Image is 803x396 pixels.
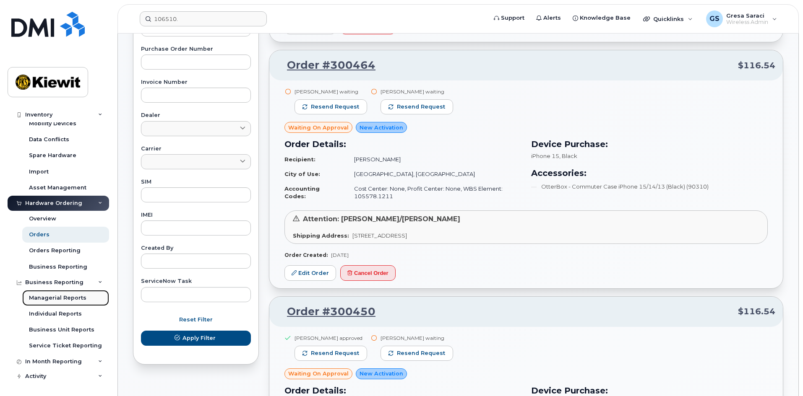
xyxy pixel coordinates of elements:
[531,138,768,150] h3: Device Purchase:
[381,99,453,114] button: Resend request
[381,346,453,361] button: Resend request
[347,181,521,204] td: Cost Center: None, Profit Center: None, WBS Element: 105578.1211
[284,138,521,150] h3: Order Details:
[559,153,577,159] span: , Black
[653,16,684,22] span: Quicklinks
[488,10,530,26] a: Support
[284,252,328,258] strong: Order Created:
[141,331,251,346] button: Apply Filter
[766,360,797,390] iframe: Messenger Launcher
[543,14,561,22] span: Alerts
[637,10,699,27] div: Quicklinks
[347,152,521,167] td: [PERSON_NAME]
[284,171,320,177] strong: City of Use:
[141,47,251,52] label: Purchase Order Number
[738,60,775,72] span: $116.54
[347,167,521,181] td: [GEOGRAPHIC_DATA], [GEOGRAPHIC_DATA]
[580,14,631,22] span: Knowledge Base
[288,370,349,378] span: Waiting On Approval
[295,99,367,114] button: Resend request
[352,232,407,239] span: [STREET_ADDRESS]
[726,12,768,19] span: Gresa Saraci
[141,246,251,251] label: Created By
[141,279,251,284] label: ServiceNow Task
[182,334,216,342] span: Apply Filter
[531,153,559,159] span: iPhone 15
[501,14,524,22] span: Support
[295,88,367,95] div: [PERSON_NAME] waiting
[331,252,349,258] span: [DATE]
[141,212,251,218] label: IMEI
[531,167,768,179] h3: Accessories:
[360,124,403,132] span: New Activation
[709,14,720,24] span: GS
[360,370,403,378] span: New Activation
[311,349,359,357] span: Resend request
[531,183,768,191] li: OtterBox - Commuter Case iPhone 15/14/13 (Black) (90310)
[700,10,783,27] div: Gresa Saraci
[397,103,445,111] span: Resend request
[293,232,349,239] strong: Shipping Address:
[141,179,251,185] label: SIM
[340,265,396,281] button: Cancel Order
[284,156,315,163] strong: Recipient:
[295,346,367,361] button: Resend request
[311,103,359,111] span: Resend request
[381,334,453,342] div: [PERSON_NAME] waiting
[381,88,453,95] div: [PERSON_NAME] waiting
[141,312,251,327] button: Reset Filter
[530,10,567,26] a: Alerts
[141,113,251,118] label: Dealer
[179,316,213,324] span: Reset Filter
[738,305,775,318] span: $116.54
[284,265,336,281] a: Edit Order
[397,349,445,357] span: Resend request
[277,58,375,73] a: Order #300464
[288,124,349,132] span: Waiting On Approval
[284,185,320,200] strong: Accounting Codes:
[726,19,768,26] span: Wireless Admin
[295,334,367,342] div: [PERSON_NAME] approved
[303,215,460,223] span: Attention: [PERSON_NAME]/[PERSON_NAME]
[141,80,251,85] label: Invoice Number
[567,10,636,26] a: Knowledge Base
[140,11,267,26] input: Find something...
[277,304,375,319] a: Order #300450
[141,146,251,152] label: Carrier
